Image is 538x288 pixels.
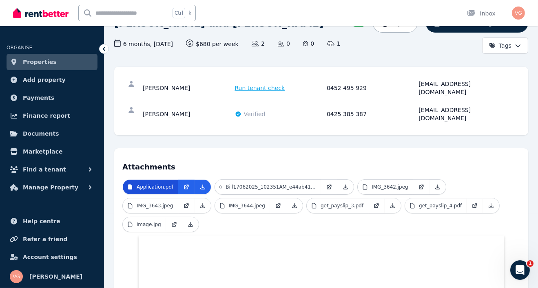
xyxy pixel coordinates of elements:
a: Download Attachment [286,198,303,213]
a: get_payslip_4.pdf [405,198,467,213]
span: Account settings [23,252,77,262]
a: IMG_3644.jpeg [215,198,270,213]
a: get_payslip_3.pdf [307,198,368,213]
span: Payments [23,93,54,103]
p: get_payslip_3.pdf [321,202,363,209]
iframe: Intercom live chat [510,260,530,280]
div: [PERSON_NAME] [143,80,232,96]
a: Refer a friend [7,231,97,247]
a: IMG_3643.jpeg [123,198,178,213]
p: Bill17062025_102351AM_e44ab417_8566_40b1_8860_875cf7e968e6.pdf [226,184,316,190]
span: 6 months , [DATE] [114,40,173,48]
span: Tags [489,42,511,50]
p: IMG_3643.jpeg [137,202,173,209]
span: 1 [527,260,534,267]
p: IMG_3644.jpeg [229,202,266,209]
span: k [188,10,191,16]
img: Vanessa Giannos [10,270,23,283]
a: Download Attachment [337,180,354,194]
a: Download Attachment [385,198,401,213]
a: Download Attachment [195,180,211,194]
a: Open in new Tab [413,180,430,194]
span: Help centre [23,216,60,226]
a: Documents [7,125,97,142]
a: Open in new Tab [178,198,195,213]
a: Properties [7,54,97,70]
button: Manage Property [7,179,97,196]
span: Documents [23,129,59,139]
span: 0 [278,40,290,48]
p: Application.pdf [137,184,173,190]
a: Download Attachment [430,180,446,194]
a: IMG_3642.jpeg [358,180,413,194]
img: Vanessa Giannos [512,7,525,20]
button: Find a tenant [7,161,97,178]
a: Download Attachment [182,217,199,232]
a: Bill17062025_102351AM_e44ab417_8566_40b1_8860_875cf7e968e6.pdf [215,180,321,194]
span: Finance report [23,111,70,121]
a: Open in new Tab [166,217,182,232]
span: 2 [252,40,265,48]
span: Run tenant check [235,84,285,92]
div: [EMAIL_ADDRESS][DOMAIN_NAME] [419,80,509,96]
a: Add property [7,72,97,88]
span: Verified [244,110,266,118]
span: Marketplace [23,147,62,156]
a: Open in new Tab [270,198,286,213]
a: Open in new Tab [368,198,385,213]
a: Account settings [7,249,97,265]
button: Tags [482,37,528,54]
div: 0452 495 929 [327,80,416,96]
a: Finance report [7,108,97,124]
a: image.jpg [123,217,166,232]
a: Help centre [7,213,97,229]
a: Download Attachment [195,198,211,213]
p: IMG_3642.jpeg [372,184,408,190]
a: Open in new Tab [178,180,195,194]
a: Marketplace [7,143,97,160]
div: [PERSON_NAME] [143,106,232,122]
h4: Attachments [122,156,520,173]
a: Payments [7,90,97,106]
div: Inbox [467,9,496,18]
span: Properties [23,57,57,67]
span: 0 [303,40,314,48]
a: Open in new Tab [321,180,337,194]
div: 0425 385 387 [327,106,416,122]
span: Add property [23,75,66,85]
span: Refer a friend [23,234,67,244]
a: Open in new Tab [467,198,483,213]
p: image.jpg [137,221,161,228]
span: Ctrl [173,8,185,18]
a: Download Attachment [483,198,499,213]
span: [PERSON_NAME] [29,272,82,281]
span: Find a tenant [23,165,66,174]
p: get_payslip_4.pdf [419,202,462,209]
div: [EMAIL_ADDRESS][DOMAIN_NAME] [419,106,509,122]
span: $680 per week [186,40,239,48]
span: Manage Property [23,182,78,192]
a: Application.pdf [123,180,178,194]
img: RentBetter [13,7,69,19]
span: 1 [327,40,340,48]
span: ORGANISE [7,45,32,51]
